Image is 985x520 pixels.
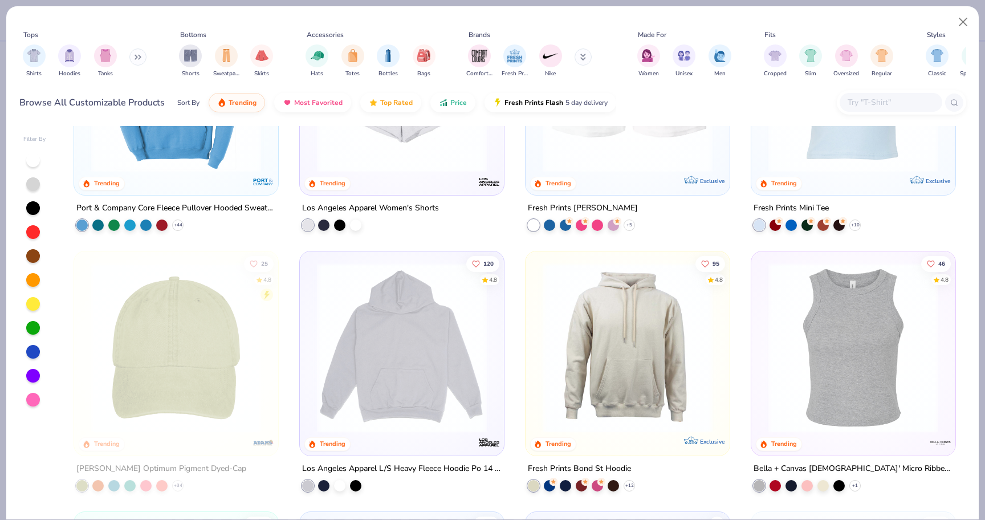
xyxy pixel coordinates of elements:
[718,263,899,433] img: 63b870ee-6a57-4fc0-b23b-59fb9c7ebbe7
[539,44,562,78] div: filter for Nike
[76,462,246,476] div: [PERSON_NAME] Optimum Pigment Dyed-Cap
[220,49,233,62] img: Sweatpants Image
[213,44,239,78] div: filter for Sweatpants
[925,177,950,185] span: Exclusive
[311,49,324,62] img: Hats Image
[938,261,945,266] span: 46
[715,275,723,284] div: 4.8
[250,44,273,78] div: filter for Skirts
[539,44,562,78] button: filter button
[804,49,817,62] img: Slim Image
[926,44,949,78] button: filter button
[673,44,695,78] div: filter for Unisex
[626,222,632,229] span: + 5
[565,96,608,109] span: 5 day delivery
[262,261,268,266] span: 25
[213,44,239,78] button: filter button
[413,44,435,78] div: filter for Bags
[174,222,182,229] span: + 44
[98,70,113,78] span: Tanks
[695,255,725,271] button: Like
[673,44,695,78] button: filter button
[58,44,81,78] div: filter for Hoodies
[638,30,666,40] div: Made For
[94,44,117,78] button: filter button
[489,275,497,284] div: 4.8
[504,98,563,107] span: Fresh Prints Flash
[450,98,467,107] span: Price
[478,170,500,193] img: Los Angeles Apparel logo
[714,70,726,78] span: Men
[700,177,724,185] span: Exclusive
[274,93,351,112] button: Most Favorited
[466,70,492,78] span: Comfort Colors
[754,462,953,476] div: Bella + Canvas [DEMOGRAPHIC_DATA]' Micro Ribbed Racerback Tank
[502,44,528,78] div: filter for Fresh Prints
[99,49,112,62] img: Tanks Image
[852,482,858,489] span: + 1
[754,201,829,216] div: Fresh Prints Mini Tee
[209,93,265,112] button: Trending
[638,70,659,78] span: Women
[382,49,394,62] img: Bottles Image
[675,70,693,78] span: Unisex
[252,431,275,454] img: Adams logo
[86,263,267,433] img: 5bced5f3-53ea-498b-b5f0-228ec5730a9c
[180,30,206,40] div: Bottoms
[642,49,655,62] img: Women Image
[413,44,435,78] button: filter button
[23,44,46,78] div: filter for Shirts
[469,30,490,40] div: Brands
[799,44,822,78] button: filter button
[764,30,776,40] div: Fits
[184,49,197,62] img: Shorts Image
[502,44,528,78] button: filter button
[478,431,500,454] img: Los Angeles Apparel logo
[417,49,430,62] img: Bags Image
[430,93,475,112] button: Price
[59,70,80,78] span: Hoodies
[341,44,364,78] button: filter button
[294,98,343,107] span: Most Favorited
[345,70,360,78] span: Totes
[283,98,292,107] img: most_fav.gif
[485,93,616,112] button: Fresh Prints Flash5 day delivery
[302,201,439,216] div: Los Angeles Apparel Women's Shorts
[27,49,40,62] img: Shirts Image
[764,44,787,78] button: filter button
[23,135,46,144] div: Filter By
[545,70,556,78] span: Nike
[876,49,889,62] img: Regular Image
[217,98,226,107] img: trending.gif
[537,263,718,433] img: 8f478216-4029-45fd-9955-0c7f7b28c4ae
[870,44,893,78] div: filter for Regular
[805,70,816,78] span: Slim
[493,98,502,107] img: flash.gif
[833,44,859,78] button: filter button
[714,49,726,62] img: Men Image
[928,70,946,78] span: Classic
[927,30,946,40] div: Styles
[768,49,782,62] img: Cropped Image
[678,49,691,62] img: Unisex Image
[177,97,200,108] div: Sort By
[229,98,257,107] span: Trending
[709,44,731,78] button: filter button
[764,70,787,78] span: Cropped
[254,70,269,78] span: Skirts
[850,222,859,229] span: + 10
[306,44,328,78] button: filter button
[174,482,182,489] span: + 34
[466,255,499,271] button: Like
[302,462,502,476] div: Los Angeles Apparel L/S Heavy Fleece Hoodie Po 14 Oz
[23,44,46,78] button: filter button
[369,98,378,107] img: TopRated.gif
[307,30,344,40] div: Accessories
[833,44,859,78] div: filter for Oversized
[250,44,273,78] button: filter button
[528,462,631,476] div: Fresh Prints Bond St Hoodie
[466,44,492,78] div: filter for Comfort Colors
[483,261,494,266] span: 120
[637,44,660,78] div: filter for Women
[764,44,787,78] div: filter for Cropped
